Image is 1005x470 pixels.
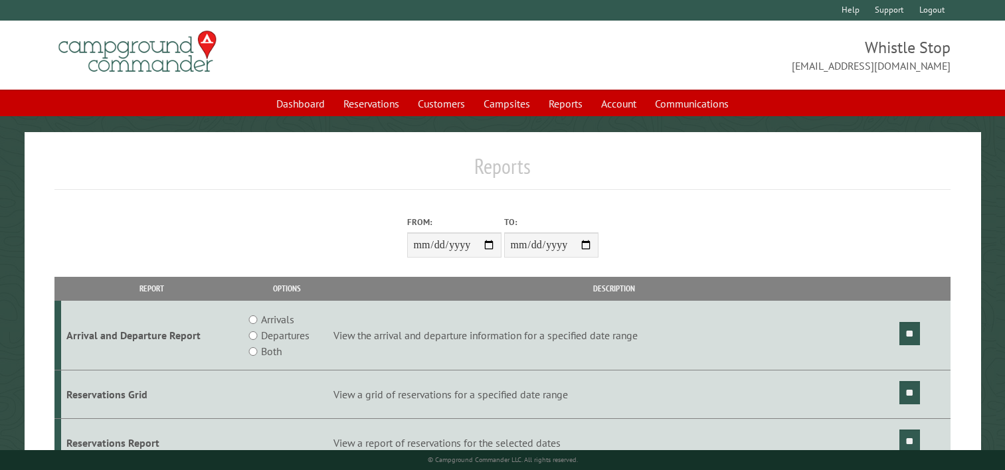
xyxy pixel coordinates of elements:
[428,455,578,464] small: © Campground Commander LLC. All rights reserved.
[261,327,310,343] label: Departures
[54,153,951,190] h1: Reports
[410,91,473,116] a: Customers
[261,311,294,327] label: Arrivals
[503,37,951,74] span: Whistle Stop [EMAIL_ADDRESS][DOMAIN_NAME]
[61,370,243,419] td: Reservations Grid
[476,91,538,116] a: Campsites
[407,216,502,228] label: From:
[331,418,897,467] td: View a report of reservations for the selected dates
[647,91,737,116] a: Communications
[61,418,243,467] td: Reservations Report
[243,277,331,300] th: Options
[261,343,282,359] label: Both
[335,91,407,116] a: Reservations
[268,91,333,116] a: Dashboard
[541,91,591,116] a: Reports
[331,277,897,300] th: Description
[61,277,243,300] th: Report
[331,370,897,419] td: View a grid of reservations for a specified date range
[331,301,897,370] td: View the arrival and departure information for a specified date range
[593,91,644,116] a: Account
[61,301,243,370] td: Arrival and Departure Report
[504,216,598,228] label: To:
[54,26,221,78] img: Campground Commander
